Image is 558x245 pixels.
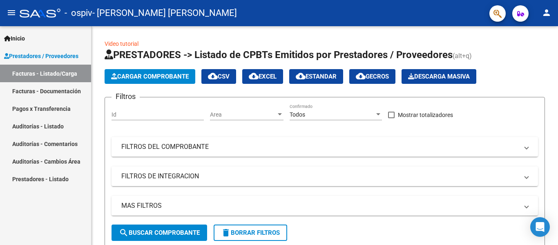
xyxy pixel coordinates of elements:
[356,73,389,80] span: Gecros
[242,69,283,84] button: EXCEL
[112,166,538,186] mat-expansion-panel-header: FILTROS DE INTEGRACION
[119,229,200,236] span: Buscar Comprobante
[121,172,518,181] mat-panel-title: FILTROS DE INTEGRACION
[402,69,476,84] button: Descarga Masiva
[210,111,276,118] span: Area
[296,73,337,80] span: Estandar
[349,69,395,84] button: Gecros
[453,52,472,60] span: (alt+q)
[111,73,189,80] span: Cargar Comprobante
[356,71,366,81] mat-icon: cloud_download
[221,228,231,238] mat-icon: delete
[112,196,538,216] mat-expansion-panel-header: MAS FILTROS
[398,110,453,120] span: Mostrar totalizadores
[4,52,78,61] span: Prestadores / Proveedores
[121,201,518,210] mat-panel-title: MAS FILTROS
[92,4,237,22] span: - [PERSON_NAME] [PERSON_NAME]
[249,73,277,80] span: EXCEL
[4,34,25,43] span: Inicio
[201,69,236,84] button: CSV
[289,69,343,84] button: Estandar
[290,111,305,118] span: Todos
[402,69,476,84] app-download-masive: Descarga masiva de comprobantes (adjuntos)
[112,91,140,102] h3: Filtros
[221,229,280,236] span: Borrar Filtros
[7,8,16,18] mat-icon: menu
[105,49,453,61] span: PRESTADORES -> Listado de CPBTs Emitidos por Prestadores / Proveedores
[112,137,538,157] mat-expansion-panel-header: FILTROS DEL COMPROBANTE
[249,71,259,81] mat-icon: cloud_download
[208,71,218,81] mat-icon: cloud_download
[112,225,207,241] button: Buscar Comprobante
[119,228,129,238] mat-icon: search
[408,73,470,80] span: Descarga Masiva
[542,8,551,18] mat-icon: person
[530,217,550,237] div: Open Intercom Messenger
[214,225,287,241] button: Borrar Filtros
[121,142,518,151] mat-panel-title: FILTROS DEL COMPROBANTE
[65,4,92,22] span: - ospiv
[105,69,195,84] button: Cargar Comprobante
[296,71,306,81] mat-icon: cloud_download
[208,73,230,80] span: CSV
[105,40,138,47] a: Video tutorial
